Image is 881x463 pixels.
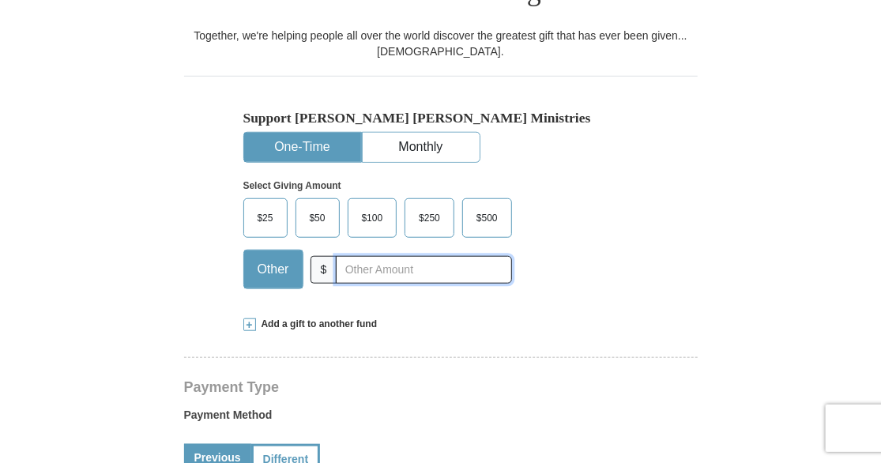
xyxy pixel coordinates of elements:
h5: Support [PERSON_NAME] [PERSON_NAME] Ministries [243,110,638,126]
button: One-Time [244,133,361,162]
span: $100 [354,206,391,230]
button: Monthly [363,133,480,162]
span: Add a gift to another fund [256,318,378,331]
label: Payment Method [184,407,698,431]
span: Other [250,258,297,281]
span: $25 [250,206,281,230]
span: $50 [302,206,333,230]
strong: Select Giving Amount [243,180,341,191]
span: $ [311,256,337,284]
div: Together, we're helping people all over the world discover the greatest gift that has ever been g... [184,28,698,59]
span: $250 [411,206,448,230]
h4: Payment Type [184,381,698,393]
input: Other Amount [336,256,511,284]
span: $500 [469,206,506,230]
